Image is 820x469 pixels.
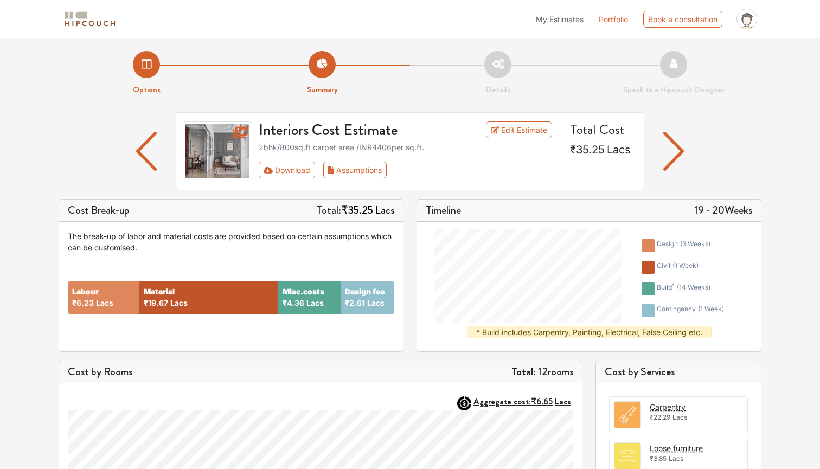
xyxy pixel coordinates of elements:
img: arrow left [136,132,157,171]
div: First group [259,162,395,178]
div: build [657,282,710,295]
button: Aggregate cost:₹6.65Lacs [473,396,573,407]
button: Assumptions [323,162,387,178]
span: ₹35.25 [570,143,605,156]
span: ₹22.29 [650,413,670,421]
h5: Cost by Rooms [68,365,132,378]
div: 2bhk / 800 sq.ft carpet area /INR 4406 per sq.ft. [259,142,557,153]
h5: Cost by Services [605,365,752,378]
span: Lacs [306,298,324,307]
h5: Total: [316,204,394,217]
a: Edit Estimate [486,121,553,138]
span: Lacs [555,395,571,408]
span: ₹6.65 [531,395,553,408]
h5: 12 rooms [511,365,573,378]
span: ( 3 weeks ) [680,240,710,248]
h4: Total Cost [570,121,635,138]
span: logo-horizontal.svg [63,7,117,31]
button: Download [259,162,316,178]
span: Lacs [96,298,113,307]
a: Portfolio [599,14,628,25]
span: Lacs [170,298,188,307]
span: ( 14 weeks ) [677,283,710,291]
div: contingency [657,304,724,317]
span: Lacs [367,298,385,307]
img: room.svg [614,402,640,428]
span: Lacs [669,454,683,462]
div: civil [657,261,699,274]
strong: Details [486,83,510,95]
img: logo-horizontal.svg [63,10,117,29]
button: Loose furniture [650,442,703,454]
span: Lacs [375,202,394,218]
h5: Timeline [426,204,461,217]
strong: Speak to a Hipcouch Designer [623,83,725,95]
button: Material [144,286,175,297]
h3: Interiors Cost Estimate [252,121,459,140]
span: ₹19.67 [144,298,168,307]
span: ( 1 week ) [698,305,724,313]
h5: 19 - 20 Weeks [694,204,752,217]
span: My Estimates [536,15,584,24]
img: AggregateIcon [457,396,471,410]
img: room.svg [614,443,640,469]
span: ₹4.36 [283,298,304,307]
span: Lacs [607,143,631,156]
span: Lacs [672,413,687,421]
span: ₹35.25 [341,202,373,218]
strong: Options [133,83,161,95]
div: Book a consultation [643,11,722,28]
button: Labour [72,286,99,297]
strong: Total: [511,364,536,380]
button: Carpentry [650,401,686,413]
h5: Cost Break-up [68,204,130,217]
span: ₹6.23 [72,298,94,307]
button: Design fee [345,286,385,297]
img: gallery [183,121,252,181]
span: ( 1 week ) [672,261,699,269]
div: Toolbar with button groups [259,162,557,178]
span: ₹3.85 [650,454,667,462]
div: design [657,239,710,252]
div: The break-up of labor and material costs are provided based on certain assumptions which can be c... [68,230,394,253]
strong: Summary [307,83,338,95]
div: * Build includes Carpentry, Painting, Electrical, False Ceiling etc. [467,326,712,338]
strong: Aggregate cost: [473,395,571,408]
button: Misc.costs [283,286,324,297]
span: ₹2.61 [345,298,365,307]
img: arrow left [663,132,684,171]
